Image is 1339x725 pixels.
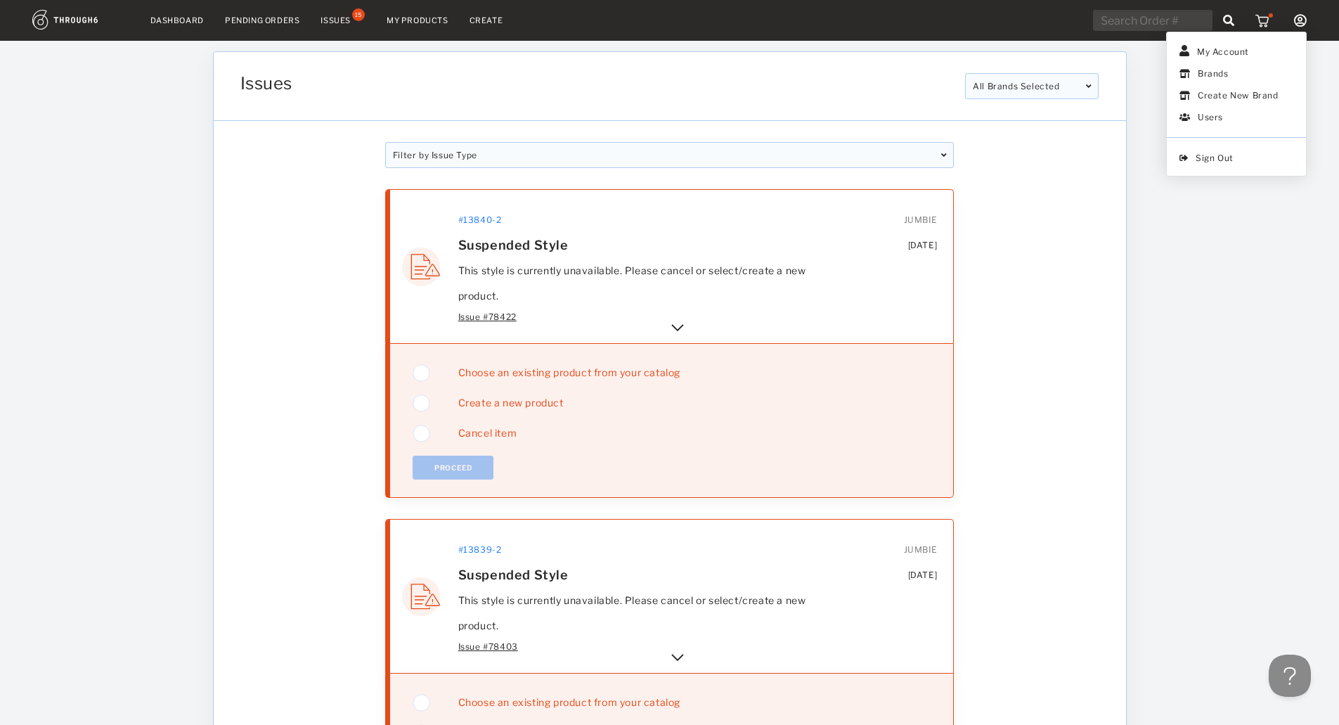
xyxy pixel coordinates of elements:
img: icon_unchecked.c1b2219f.svg [413,422,430,445]
span: Sign Out [1174,147,1299,169]
input: Search Order # [1093,10,1212,31]
iframe: Toggle Customer Support [1269,655,1311,697]
div: All Brands Selected [965,73,1099,99]
div: This style is currently unavailable. Please cancel or select/create a new product. [458,258,846,309]
a: Brands [1174,63,1299,84]
div: JUMBIE [904,537,938,563]
div: Issue # 78422 [458,309,846,326]
span: Create a new product [448,397,564,409]
img: issue_unknownitemsku.10af27dd.svg [402,577,444,616]
span: Choose an existing product from your catalog [448,366,680,378]
span: Cancel item [448,427,517,439]
div: Suspended Style [458,233,846,258]
img: icon_unchecked.c1b2219f.svg [413,691,430,714]
a: Dashboard [150,15,204,25]
div: Suspended Style [458,563,846,588]
div: This style is currently unavailable. Please cancel or select/create a new product. [458,588,846,639]
a: Create New Brand [1174,84,1299,106]
div: [DATE] [908,563,938,588]
span: Choose an existing product from your catalog [448,696,680,708]
span: Issues [240,73,293,94]
img: icon_unchecked.c1b2219f.svg [413,392,430,415]
img: issue_unknownitemsku.10af27dd.svg [402,248,444,286]
a: Issues15 [321,14,366,27]
div: JUMBIE [904,207,938,233]
div: #13840-2 [458,207,599,233]
img: logo.1c10ca64.svg [32,10,129,30]
a: My Account [1174,39,1299,63]
div: Issue # 78403 [458,639,846,655]
img: icon_cart_red_dot.b92b630d.svg [1255,13,1273,27]
div: Filter by Issue Type [385,142,954,168]
img: icon_arrow_up.5dc57461.svg [669,319,686,336]
a: Pending Orders [225,15,299,25]
a: Users [1174,106,1299,128]
a: Create [470,15,503,25]
button: Proceed [413,456,494,480]
a: My Products [387,15,448,25]
div: #13839-2 [458,537,599,563]
div: [DATE] [908,233,938,258]
img: icon_unchecked.c1b2219f.svg [413,361,430,385]
div: Issues [321,15,351,25]
img: icon_arrow_up.5dc57461.svg [669,649,686,666]
div: 15 [352,8,365,21]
